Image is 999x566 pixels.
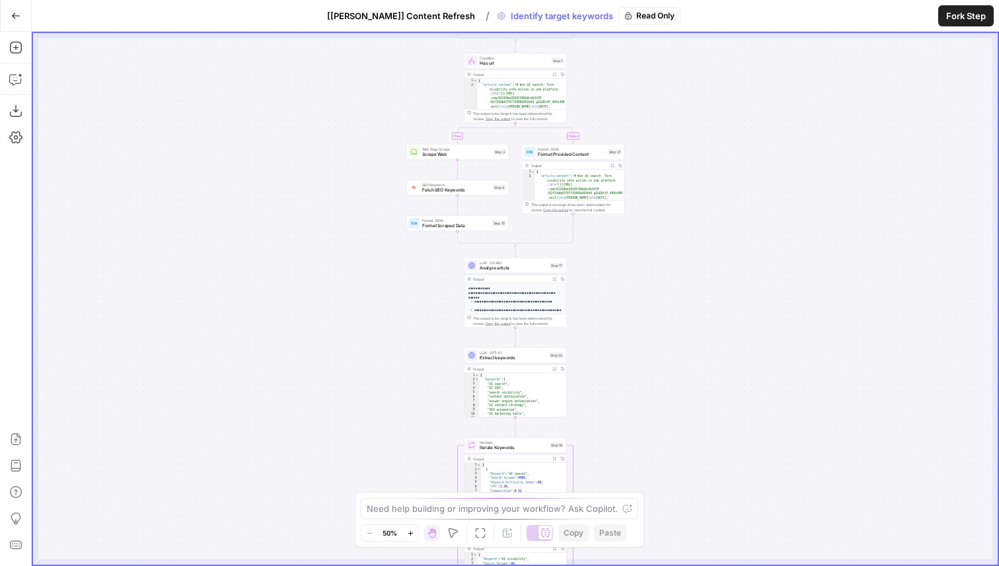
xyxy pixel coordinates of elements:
g: Edge from step_3 to step_4 [457,160,459,179]
div: 4 [464,386,479,391]
span: Toggle code folding, rows 1 through 3 [531,170,535,174]
button: [[PERSON_NAME]] Content Refresh [319,5,483,26]
span: Fork Step [946,9,986,22]
span: Toggle code folding, rows 2 through 9 [477,468,481,472]
g: Edge from step_15 to step_1-conditional-end [458,231,516,246]
span: Toggle code folding, rows 1 through 122 [477,463,481,468]
div: 6 [464,485,481,489]
div: Step 4 [493,185,506,191]
span: LLM · GPT-4.1 [480,350,546,355]
div: Step 1 [552,58,564,64]
span: Extract keywords [480,355,546,361]
g: Edge from step_1 to step_3 [457,123,515,143]
div: 9 [464,407,479,412]
span: Has url [480,60,549,67]
span: 50% [383,528,397,538]
g: Edge from step_17 to step_22 [515,328,517,347]
span: [[PERSON_NAME]] Content Refresh [327,9,475,22]
div: Format JSONFormat Scraped DataStep 15 [406,215,509,231]
div: Step 22 [549,353,564,359]
div: Output [473,456,548,462]
div: 2 [464,83,478,547]
div: LLM · GPT-4.1Extract keywordsStep 22Output{ "keywords":[ "AI search", "AI SEO", "search visibilit... [464,347,567,417]
div: Output [473,546,548,551]
div: 7 [464,489,481,493]
span: Scrape Web [422,151,491,158]
span: Fetch SEO Keywords [422,187,491,194]
span: Paste [599,527,621,539]
div: 10 [464,412,479,417]
div: Step 3 [494,149,506,155]
div: Step 18 [550,442,564,448]
span: Format JSON [422,218,490,223]
span: LLM · O4 Mini [480,260,547,265]
img: ey5lt04xp3nqzrimtu8q5fsyor3u [411,185,418,191]
div: Step 17 [550,263,564,269]
span: Format Scraped Data [422,223,490,229]
div: 1 [523,170,536,174]
div: 3 [464,382,479,386]
span: Iterate Keywords [480,444,547,451]
div: 3 [464,561,478,566]
button: Copy [558,524,589,542]
div: Output [473,367,548,372]
div: 5 [464,480,481,485]
div: 1 [464,79,478,83]
button: Fork Step [938,5,994,26]
span: Format JSON [538,147,605,152]
span: Toggle code folding, rows 1 through 3 [474,79,478,83]
g: Edge from step_4 to step_15 [457,195,459,215]
div: 1 [464,373,479,378]
div: 4 [464,476,481,481]
span: Toggle code folding, rows 1 through 8 [474,553,478,557]
div: 2 [464,378,479,382]
div: Identify target keywords [492,7,681,24]
div: 11 [464,416,479,421]
div: SEO ResearchFetch SEO KeywordsStep 4 [406,180,509,195]
div: IterationIterate KeywordsStep 18Output[ { "Keyword":"AI search", "Search Volume":9900, "Keyword D... [464,437,567,507]
div: 7 [464,399,479,404]
div: Output [473,72,548,77]
span: Format Provided Content [538,151,605,158]
div: 5 [464,390,479,395]
span: Toggle code folding, rows 2 through 18 [475,378,479,382]
div: 2 [464,557,478,562]
div: 1 [464,463,481,468]
span: Condition [480,55,549,61]
g: Edge from step_1 to step_21 [515,123,574,143]
div: 2 [464,468,481,472]
span: Toggle code folding, rows 1 through 19 [475,373,479,378]
span: Analyze article [480,265,547,271]
div: Output [473,277,548,282]
span: Copy the output [486,322,511,326]
g: Edge from step_13 to step_12-conditional-end [458,26,516,42]
span: Web Page Scrape [422,147,491,152]
div: Web Page ScrapeScrape WebStep 3 [406,144,509,160]
div: Step 15 [492,221,506,227]
span: Read Only [636,10,675,22]
div: 3 [464,472,481,476]
g: Edge from step_22 to step_18 [515,417,517,437]
span: / [486,8,490,24]
g: Edge from step_21 to step_1-conditional-end [515,214,573,246]
div: Output [531,163,607,168]
g: Edge from step_12-conditional-end to step_1 [515,40,517,53]
span: Copy the output [486,117,511,121]
div: 6 [464,395,479,400]
span: Iteration [480,440,547,445]
div: 8 [464,404,479,408]
span: SEO Research [422,182,491,188]
div: This output is too large & has been abbreviated for review. to view the full content. [531,202,622,213]
div: Format JSONFormat Provided ContentStep 21Output{ "article_content":"# Win AI search. Turn visibil... [522,144,624,214]
div: This output is too large & has been abbreviated for review. to view the full content. [473,111,564,122]
g: Edge from step_1-conditional-end to step_17 [515,245,517,258]
div: 1 [464,553,478,557]
button: Paste [594,524,626,542]
div: This output is too large & has been abbreviated for review. to view the full content. [473,316,564,326]
div: Step 21 [608,149,622,155]
span: Copy the output [543,208,568,212]
div: ConditionHas urlStep 1Output{ "article_content":"# Win AI search. Turn visibility into action in ... [464,53,567,123]
span: Copy [564,527,583,539]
